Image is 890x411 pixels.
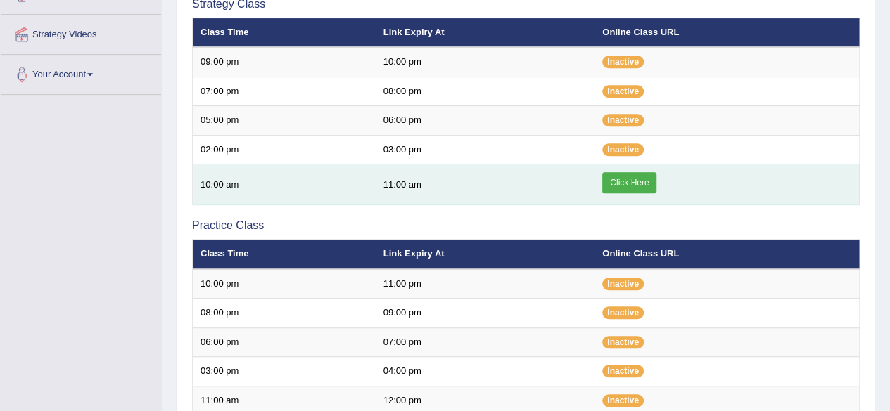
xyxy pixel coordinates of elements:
[376,47,595,77] td: 10:00 pm
[602,114,644,126] span: Inactive
[193,135,376,164] td: 02:00 pm
[193,77,376,106] td: 07:00 pm
[376,77,595,106] td: 08:00 pm
[193,106,376,136] td: 05:00 pm
[376,299,595,328] td: 09:00 pm
[193,240,376,269] th: Class Time
[376,106,595,136] td: 06:00 pm
[192,219,860,232] h3: Practice Class
[376,327,595,357] td: 07:00 pm
[602,172,656,193] a: Click Here
[602,306,644,319] span: Inactive
[602,394,644,407] span: Inactive
[193,18,376,47] th: Class Time
[595,240,859,269] th: Online Class URL
[376,269,595,299] td: 11:00 pm
[376,357,595,386] td: 04:00 pm
[193,164,376,205] td: 10:00 am
[193,327,376,357] td: 06:00 pm
[193,269,376,299] td: 10:00 pm
[376,240,595,269] th: Link Expiry At
[376,164,595,205] td: 11:00 am
[602,365,644,377] span: Inactive
[1,55,161,90] a: Your Account
[602,336,644,348] span: Inactive
[1,15,161,50] a: Strategy Videos
[602,85,644,98] span: Inactive
[376,135,595,164] td: 03:00 pm
[602,278,644,290] span: Inactive
[602,143,644,156] span: Inactive
[602,56,644,68] span: Inactive
[193,47,376,77] td: 09:00 pm
[595,18,859,47] th: Online Class URL
[193,357,376,386] td: 03:00 pm
[376,18,595,47] th: Link Expiry At
[193,299,376,328] td: 08:00 pm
